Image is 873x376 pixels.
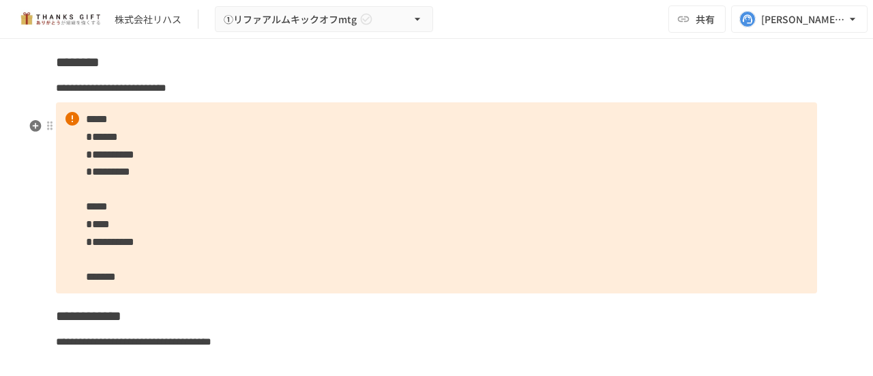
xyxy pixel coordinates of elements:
[761,11,846,28] div: [PERSON_NAME][EMAIL_ADDRESS][DOMAIN_NAME]
[16,8,104,30] img: mMP1OxWUAhQbsRWCurg7vIHe5HqDpP7qZo7fRoNLXQh
[115,12,181,27] div: 株式会社リハス
[696,12,715,27] span: 共有
[731,5,868,33] button: [PERSON_NAME][EMAIL_ADDRESS][DOMAIN_NAME]
[224,11,357,28] span: ①リファアルムキックオフmtg
[668,5,726,33] button: 共有
[215,6,433,33] button: ①リファアルムキックオフmtg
